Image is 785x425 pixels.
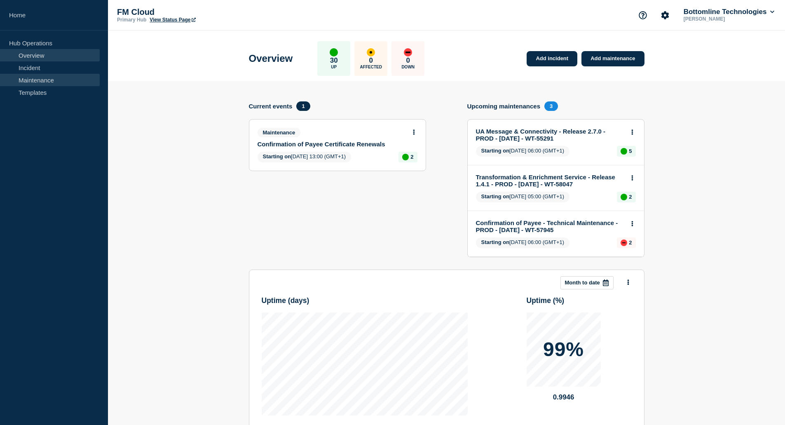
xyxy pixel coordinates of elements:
[263,153,291,160] span: Starting on
[296,101,310,111] span: 1
[621,240,627,246] div: down
[367,48,375,56] div: affected
[117,7,282,17] p: FM Cloud
[331,65,337,69] p: Up
[406,56,410,65] p: 0
[527,296,632,305] h3: Uptime ( % )
[629,148,632,154] p: 5
[527,51,577,66] a: Add incident
[117,17,146,23] p: Primary Hub
[560,276,614,289] button: Month to date
[629,194,632,200] p: 2
[682,8,776,16] button: Bottomline Technologies
[330,48,338,56] div: up
[360,65,382,69] p: Affected
[656,7,674,24] button: Account settings
[476,192,570,202] span: [DATE] 05:00 (GMT+1)
[258,128,301,137] span: Maintenance
[629,240,632,246] p: 2
[565,279,600,286] p: Month to date
[544,101,558,111] span: 3
[467,103,541,110] h4: Upcoming maintenances
[249,103,293,110] h4: Current events
[527,393,601,402] p: 0.9946
[404,48,412,56] div: down
[621,194,627,200] div: up
[481,193,510,200] span: Starting on
[476,237,570,248] span: [DATE] 06:00 (GMT+1)
[150,17,195,23] a: View Status Page
[682,16,768,22] p: [PERSON_NAME]
[258,152,351,162] span: [DATE] 13:00 (GMT+1)
[581,51,644,66] a: Add maintenance
[262,296,468,305] h3: Uptime ( days )
[401,65,415,69] p: Down
[330,56,338,65] p: 30
[249,53,293,64] h1: Overview
[476,128,625,142] a: UA Message & Connectivity - Release 2.7.0 - PROD - [DATE] - WT-55291
[402,154,409,160] div: up
[634,7,651,24] button: Support
[481,148,510,154] span: Starting on
[621,148,627,155] div: up
[258,141,406,148] a: Confirmation of Payee Certificate Renewals
[369,56,373,65] p: 0
[476,174,625,188] a: Transformation & Enrichment Service - Release 1.4.1 - PROD - [DATE] - WT-58047
[476,146,570,157] span: [DATE] 06:00 (GMT+1)
[476,219,625,233] a: Confirmation of Payee - Technical Maintenance - PROD - [DATE] - WT-57945
[543,340,584,359] p: 99%
[410,154,413,160] p: 2
[481,239,510,245] span: Starting on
